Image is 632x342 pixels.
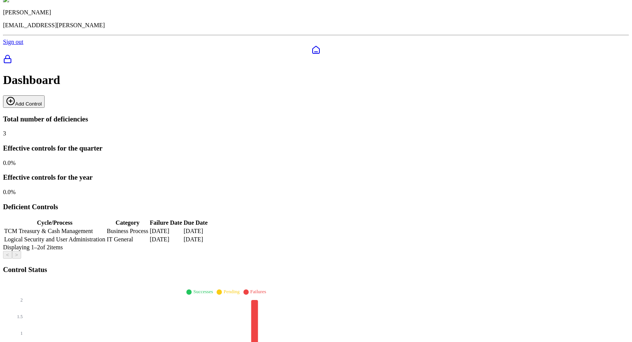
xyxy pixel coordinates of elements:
[3,189,15,195] span: 0.0 %
[3,95,45,108] button: Add Control
[3,115,629,123] h3: Total number of deficiencies
[223,289,240,294] span: Pending
[3,45,629,54] a: Dashboard
[3,244,63,250] span: Displaying 1– 2 of 2 items
[149,227,182,235] td: [DATE]
[3,251,12,259] button: <
[183,227,208,235] td: [DATE]
[20,297,23,303] tspan: 2
[3,73,629,87] h1: Dashboard
[107,227,149,235] td: Business Process
[12,251,21,259] button: >
[250,289,266,294] span: Failures
[3,9,629,16] p: [PERSON_NAME]
[149,236,182,243] td: [DATE]
[3,54,629,65] a: SOC
[4,236,106,243] td: Logical Security and User Administration
[20,331,23,336] tspan: 1
[3,22,629,29] p: [EMAIL_ADDRESS][PERSON_NAME]
[3,39,23,45] a: Sign out
[4,227,106,235] td: TCM Treasury & Cash Management
[3,144,629,152] h3: Effective controls for the quarter
[17,314,23,319] tspan: 1.5
[3,203,629,211] h3: Deficient Controls
[183,219,208,227] th: Due Date
[193,289,213,294] span: Successes
[4,219,106,227] th: Cycle/Process
[149,219,182,227] th: Failure Date
[3,160,15,166] span: 0.0 %
[183,236,208,243] td: [DATE]
[107,219,149,227] th: Category
[3,266,629,274] h3: Control Status
[107,236,149,243] td: IT General
[3,173,629,182] h3: Effective controls for the year
[3,130,6,137] span: 3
